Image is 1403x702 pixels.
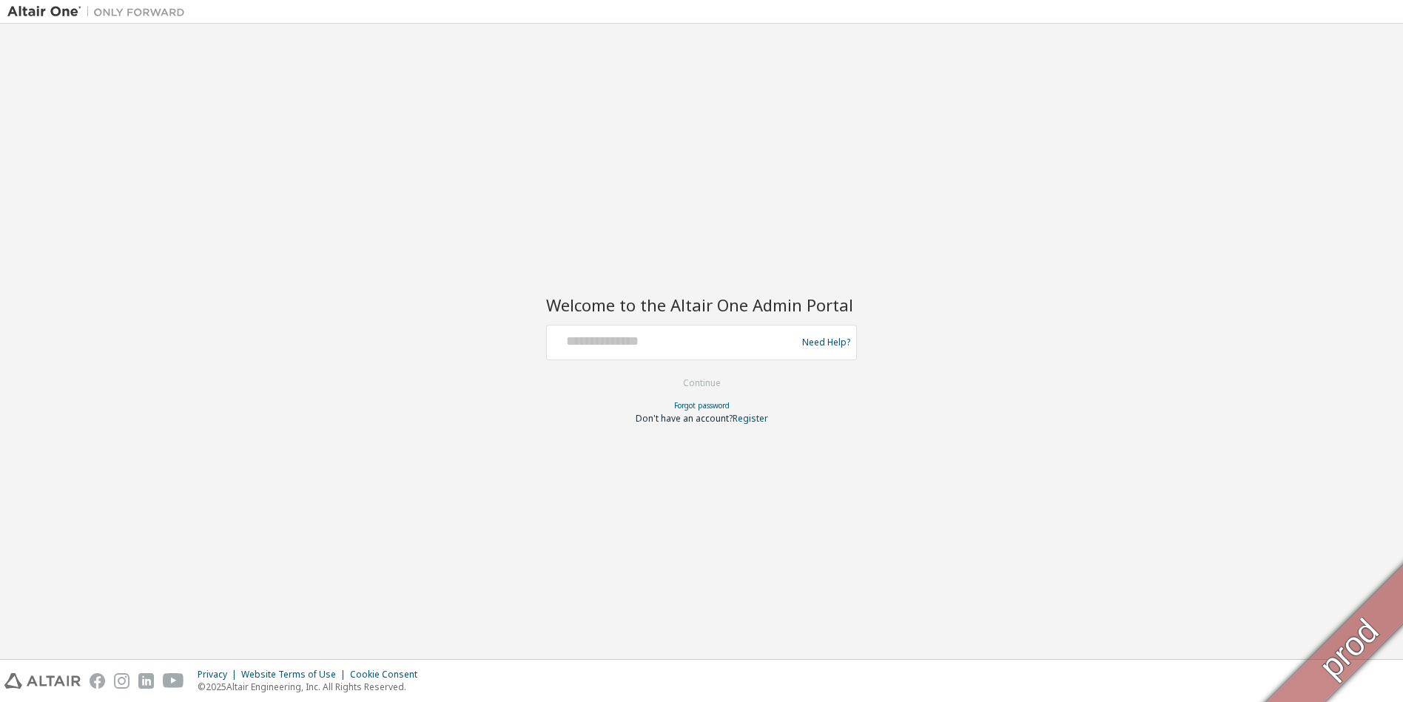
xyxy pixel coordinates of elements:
a: Need Help? [802,342,850,342]
img: linkedin.svg [138,673,154,689]
div: Privacy [198,669,241,681]
img: facebook.svg [90,673,105,689]
img: Altair One [7,4,192,19]
div: Cookie Consent [350,669,426,681]
a: Register [733,412,768,425]
p: © 2025 Altair Engineering, Inc. All Rights Reserved. [198,681,426,693]
img: youtube.svg [163,673,184,689]
img: instagram.svg [114,673,129,689]
a: Forgot password [674,400,730,411]
div: Website Terms of Use [241,669,350,681]
h2: Welcome to the Altair One Admin Portal [546,294,857,315]
span: Don't have an account? [636,412,733,425]
img: altair_logo.svg [4,673,81,689]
